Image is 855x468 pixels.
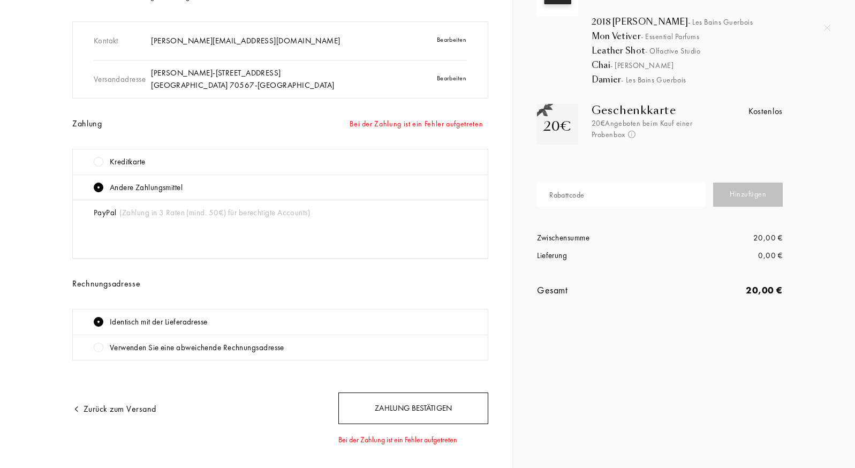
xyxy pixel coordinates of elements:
div: Verwenden Sie eine abweichende Rechnungsadresse [110,342,284,354]
img: arrow.png [72,405,81,413]
span: (Zahlung in 3 Raten (mind. 50€) für berechtigte Accounts) [116,207,310,218]
div: Hinzufügen [713,183,783,207]
img: info_voucher.png [628,131,635,138]
div: 20,00 € [660,232,783,244]
div: Mon Vetiver [592,31,802,42]
span: - Olfactive Studio [645,46,700,56]
div: Rechnungsadresse [72,277,488,290]
div: [PERSON_NAME][EMAIL_ADDRESS][DOMAIN_NAME] [151,35,420,47]
div: 20€ [543,117,571,136]
div: Lieferung [537,250,660,262]
div: 0,00 € [660,250,783,262]
div: Kreditkarte [110,156,146,168]
div: Rabattcode [549,190,584,201]
div: Bei der Zahlung ist ein Fehler aufgetreten [350,118,483,130]
div: Gesamt [537,283,660,297]
div: Bearbeiten [420,67,477,92]
div: Leather Shot [592,46,802,56]
div: Andere Zahlungsmittel [110,182,183,194]
iframe: PayPal-paypal [94,224,308,248]
div: Kontakt [94,28,151,54]
div: Zwischensumme [537,232,660,244]
div: Bei der Zahlung ist ein Fehler aufgetreten [338,434,457,446]
div: [PERSON_NAME] - [STREET_ADDRESS] [GEOGRAPHIC_DATA] 70567 - [GEOGRAPHIC_DATA] [151,67,420,91]
span: - [PERSON_NAME] [610,61,674,70]
div: Bearbeiten [420,28,477,54]
div: Versandadresse [94,67,151,92]
div: 2018 [PERSON_NAME] [592,17,802,27]
img: quit_onboard.svg [823,24,831,32]
div: Geschenkkarte [592,104,722,117]
div: Zurück zum Versand [72,403,156,416]
div: PayPal [94,207,477,224]
div: Chai [592,60,802,71]
div: Identisch mit der Lieferadresse [110,316,208,328]
div: 20,00 € [660,283,783,297]
div: Zahlung [72,117,488,130]
div: Kostenlos [748,105,783,118]
span: - Les Bains Guerbois [621,75,686,85]
div: 20€ Angeboten beim Kauf einer Probenbox [592,118,722,140]
div: Zahlung bestätigen [338,392,488,424]
div: Damier [592,74,802,85]
img: gift_n.png [537,104,553,117]
span: - Essential Parfums [641,32,700,41]
span: - Les Bains Guerbois [688,17,753,27]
